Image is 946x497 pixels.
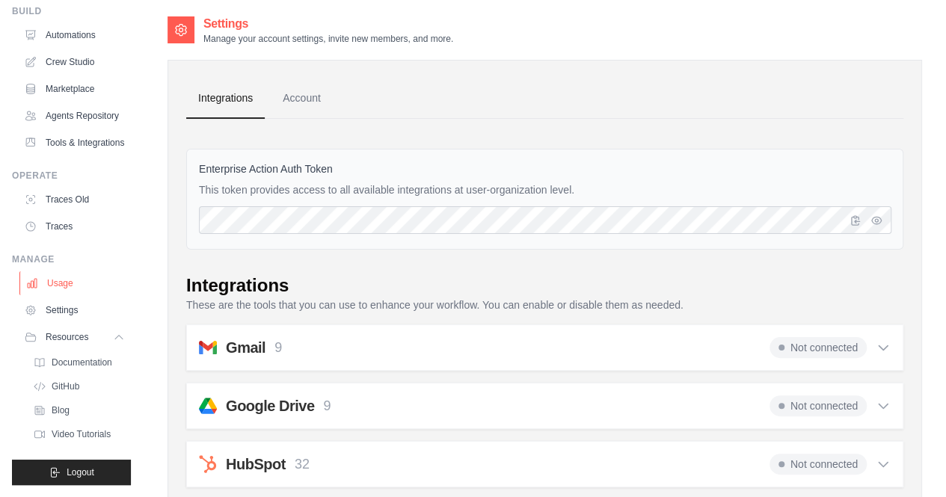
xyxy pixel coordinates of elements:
[52,356,112,368] span: Documentation
[12,5,131,17] div: Build
[770,395,867,416] span: Not connected
[52,404,70,416] span: Blog
[27,376,131,397] a: GitHub
[271,78,333,119] a: Account
[18,104,131,128] a: Agents Repository
[199,182,891,197] p: This token provides access to all available integrations at user-organization level.
[226,395,314,416] h2: Google Drive
[19,271,132,295] a: Usage
[323,396,331,416] p: 9
[18,188,131,212] a: Traces Old
[186,78,265,119] a: Integrations
[186,297,903,312] p: These are the tools that you can use to enhance your workflow. You can enable or disable them as ...
[18,23,131,47] a: Automations
[46,331,88,343] span: Resources
[295,454,310,475] p: 32
[770,337,867,358] span: Not connected
[18,298,131,322] a: Settings
[199,161,891,176] label: Enterprise Action Auth Token
[18,325,131,349] button: Resources
[52,428,111,440] span: Video Tutorials
[27,424,131,445] a: Video Tutorials
[199,397,217,415] img: googledrive.svg
[770,454,867,475] span: Not connected
[274,338,282,358] p: 9
[12,170,131,182] div: Operate
[18,214,131,238] a: Traces
[203,33,453,45] p: Manage your account settings, invite new members, and more.
[226,337,265,358] h2: Gmail
[18,131,131,155] a: Tools & Integrations
[226,454,286,475] h2: HubSpot
[27,352,131,373] a: Documentation
[199,339,217,356] img: gmail.svg
[12,253,131,265] div: Manage
[199,455,217,473] img: hubspot.svg
[67,466,94,478] span: Logout
[203,15,453,33] h2: Settings
[18,77,131,101] a: Marketplace
[52,380,79,392] span: GitHub
[27,400,131,421] a: Blog
[18,50,131,74] a: Crew Studio
[186,274,289,297] div: Integrations
[12,460,131,485] button: Logout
